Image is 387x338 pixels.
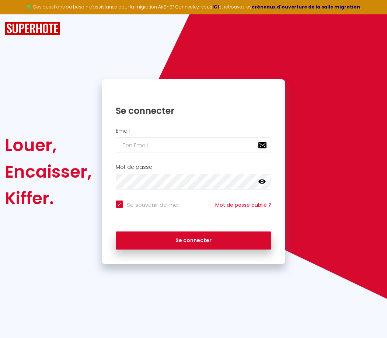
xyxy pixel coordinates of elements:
h2: Mot de passe [116,164,272,170]
a: créneaux d'ouverture de la salle migration [252,4,360,10]
button: Se connecter [116,231,272,250]
a: ICI [212,4,219,10]
img: SuperHote logo [5,22,60,35]
h1: Se connecter [116,105,272,116]
div: Louer, [5,132,92,158]
a: Mot de passe oublié ? [215,201,271,209]
h2: Email [116,128,272,134]
div: Encaisser, [5,158,92,185]
div: Kiffer. [5,185,92,212]
input: Ton Email [116,137,272,153]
